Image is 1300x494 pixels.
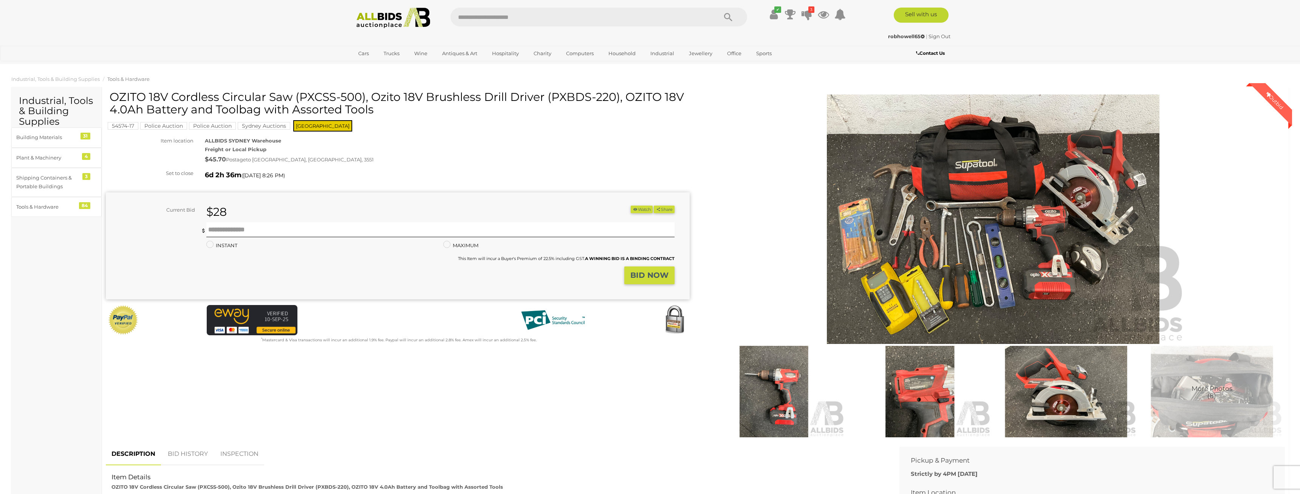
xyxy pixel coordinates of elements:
div: Current Bid [106,206,201,214]
b: Strictly by 4PM [DATE] [911,470,978,477]
strong: OZITO 18V Cordless Circular Saw (PXCSS-500), Ozito 18V Brushless Drill Driver (PXBDS-220), OZITO ... [111,484,503,490]
a: Office [722,47,746,60]
a: Building Materials 31 [11,127,102,147]
img: Official PayPal Seal [108,305,139,335]
li: Watch this item [631,206,653,214]
strong: BID NOW [630,271,669,280]
a: Plant & Machinery 4 [11,148,102,168]
img: OZITO 18V Cordless Circular Saw (PXCSS-500), Ozito 18V Brushless Drill Driver (PXBDS-220), OZITO ... [849,346,991,438]
a: Tools & Hardware 84 [11,197,102,217]
strong: $28 [206,205,227,219]
a: [GEOGRAPHIC_DATA] [353,60,417,72]
span: [GEOGRAPHIC_DATA] [293,120,352,132]
span: | [926,33,927,39]
mark: Sydney Auctions [238,122,290,130]
button: Share [654,206,675,214]
strong: Freight or Local Pickup [205,146,266,152]
a: Household [604,47,641,60]
strong: ALLBIDS SYDNEY Warehouse [205,138,281,144]
label: MAXIMUM [443,241,478,250]
a: Computers [561,47,599,60]
div: Plant & Machinery [16,153,79,162]
span: [DATE] 8:26 PM [243,172,283,179]
a: Sports [751,47,777,60]
div: Shipping Containers & Portable Buildings [16,173,79,191]
a: Antiques & Art [437,47,482,60]
a: Charity [529,47,556,60]
img: Secured by Rapid SSL [659,305,690,335]
img: OZITO 18V Cordless Circular Saw (PXCSS-500), Ozito 18V Brushless Drill Driver (PXBDS-220), OZITO ... [1141,346,1283,438]
a: BID HISTORY [162,443,214,465]
div: Item location [100,136,199,145]
button: Search [709,8,747,26]
a: Contact Us [916,49,947,57]
span: More Photos (8) [1192,385,1232,399]
a: ✔ [768,8,779,21]
div: 84 [79,202,90,209]
a: Jewellery [684,47,717,60]
div: Set to close [100,169,199,178]
mark: Police Auction [189,122,236,130]
a: Sydney Auctions [238,123,290,129]
img: Allbids.com.au [352,8,434,28]
strong: 6d 2h 36m [205,171,241,179]
h2: Item Details [111,474,882,481]
div: Outbid [1257,83,1292,118]
i: ✔ [774,6,781,13]
h2: Pickup & Payment [911,457,1262,464]
strong: robhowell65 [888,33,925,39]
div: Building Materials [16,133,79,142]
mark: Police Auction [140,122,187,130]
img: OZITO 18V Cordless Circular Saw (PXCSS-500), Ozito 18V Brushless Drill Driver (PXBDS-220), OZITO ... [995,346,1137,438]
a: Hospitality [487,47,524,60]
a: Industrial, Tools & Building Supplies [11,76,100,82]
img: OZITO 18V Cordless Circular Saw (PXCSS-500), Ozito 18V Brushless Drill Driver (PXBDS-220), OZITO ... [800,94,1187,344]
div: 4 [82,153,90,160]
i: 3 [808,6,814,13]
a: Tools & Hardware [107,76,150,82]
img: eWAY Payment Gateway [207,305,297,335]
a: More Photos(8) [1141,346,1283,438]
a: 3 [801,8,812,21]
h2: Industrial, Tools & Building Supplies [19,96,94,127]
a: Industrial [645,47,679,60]
a: Shipping Containers & Portable Buildings 3 [11,168,102,197]
b: A WINNING BID IS A BINDING CONTRACT [585,256,675,261]
div: 3 [82,173,90,180]
a: Cars [353,47,374,60]
a: INSPECTION [215,443,264,465]
a: Police Auction [140,123,187,129]
div: Postage [205,154,690,165]
div: 31 [80,133,90,139]
h1: OZITO 18V Cordless Circular Saw (PXCSS-500), Ozito 18V Brushless Drill Driver (PXBDS-220), OZITO ... [110,91,688,116]
a: 54574-17 [108,123,138,129]
div: Tools & Hardware [16,203,79,211]
a: Sign Out [929,33,950,39]
a: Trucks [379,47,404,60]
b: Contact Us [916,50,945,56]
a: Wine [409,47,432,60]
small: Mastercard & Visa transactions will incur an additional 1.9% fee. Paypal will incur an additional... [261,338,537,342]
mark: 54574-17 [108,122,138,130]
button: Watch [631,206,653,214]
a: Police Auction [189,123,236,129]
a: robhowell65 [888,33,926,39]
a: Sell with us [894,8,949,23]
img: PCI DSS compliant [515,305,591,335]
img: OZITO 18V Cordless Circular Saw (PXCSS-500), Ozito 18V Brushless Drill Driver (PXBDS-220), OZITO ... [703,346,845,438]
a: DESCRIPTION [106,443,161,465]
button: BID NOW [624,266,675,284]
span: ( ) [241,172,285,178]
label: INSTANT [206,241,237,250]
small: This Item will incur a Buyer's Premium of 22.5% including GST. [458,256,675,261]
span: to [GEOGRAPHIC_DATA], [GEOGRAPHIC_DATA], 3551 [246,156,374,163]
strong: $45.70 [205,156,226,163]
